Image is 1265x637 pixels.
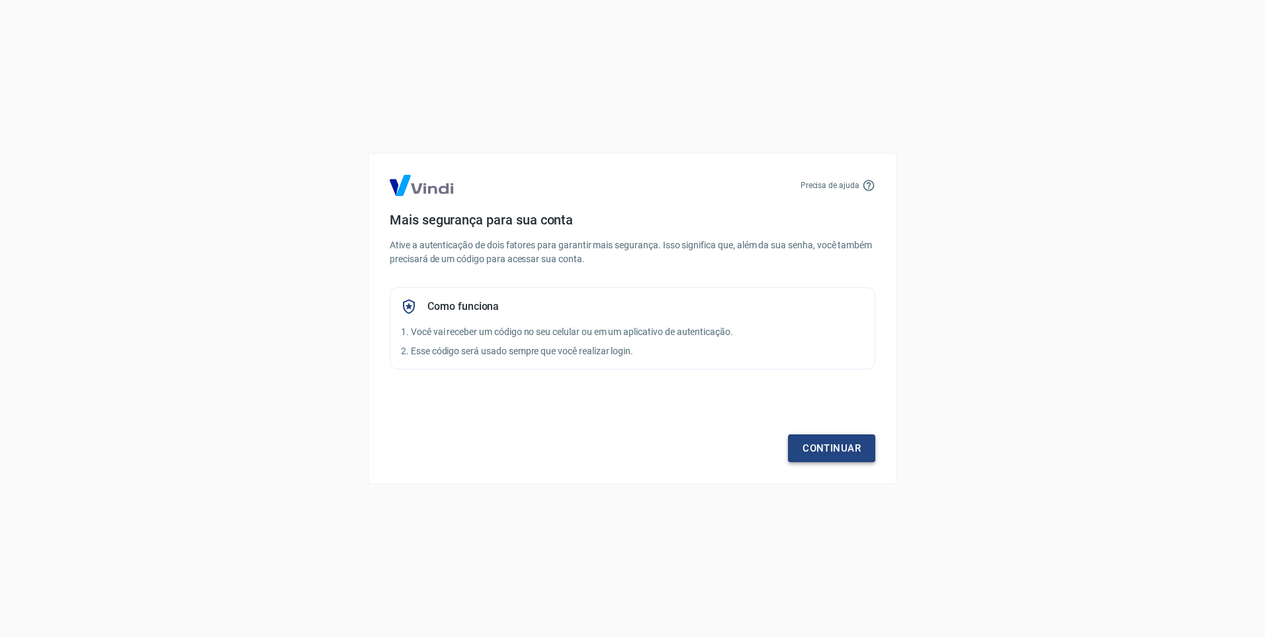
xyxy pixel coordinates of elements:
p: Ative a autenticação de dois fatores para garantir mais segurança. Isso significa que, além da su... [390,238,875,266]
p: Precisa de ajuda [801,179,859,191]
img: Logo Vind [390,175,453,196]
p: 2. Esse código será usado sempre que você realizar login. [401,344,864,358]
a: Continuar [788,434,875,462]
h4: Mais segurança para sua conta [390,212,875,228]
h5: Como funciona [427,300,499,313]
p: 1. Você vai receber um código no seu celular ou em um aplicativo de autenticação. [401,325,864,339]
